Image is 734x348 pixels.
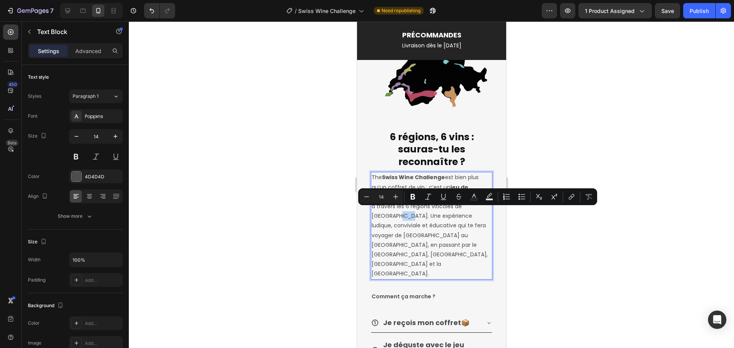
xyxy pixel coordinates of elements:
[690,7,709,15] div: Publish
[655,3,680,18] button: Save
[3,3,57,18] button: 7
[28,301,65,311] div: Background
[50,6,54,15] p: 7
[28,131,48,141] div: Size
[298,7,356,15] span: Swiss Wine Challenge
[357,21,506,348] iframe: Design area
[28,74,49,81] div: Text style
[28,191,49,202] div: Align
[37,27,102,36] p: Text Block
[70,253,122,267] input: Auto
[585,7,635,15] span: 1 product assigned
[683,3,715,18] button: Publish
[28,209,123,223] button: Show more
[26,319,107,338] span: 📝
[38,47,59,55] p: Settings
[85,340,121,347] div: Add...
[85,320,121,327] div: Add...
[28,340,41,346] div: Image
[144,3,175,18] div: Undo/Redo
[28,173,40,180] div: Color
[69,89,123,103] button: Paragraph 1
[578,3,652,18] button: 1 product assigned
[6,140,18,146] div: Beta
[73,93,99,100] span: Paragraph 1
[28,277,45,283] div: Padding
[75,47,101,55] p: Advanced
[58,212,93,220] div: Show more
[28,237,48,247] div: Size
[28,256,41,263] div: Width
[708,311,726,329] div: Open Intercom Messenger
[28,320,40,327] div: Color
[295,7,297,15] span: /
[26,319,107,338] strong: Je déguste avec le jeu interactif
[382,7,421,14] span: Need republishing
[28,93,41,100] div: Styles
[28,113,37,120] div: Font
[85,277,121,284] div: Add...
[358,188,597,205] div: Editor contextual toolbar
[85,173,121,180] div: 4D4D4D
[7,81,18,87] div: 450
[85,113,121,120] div: Poppins
[661,8,674,14] span: Save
